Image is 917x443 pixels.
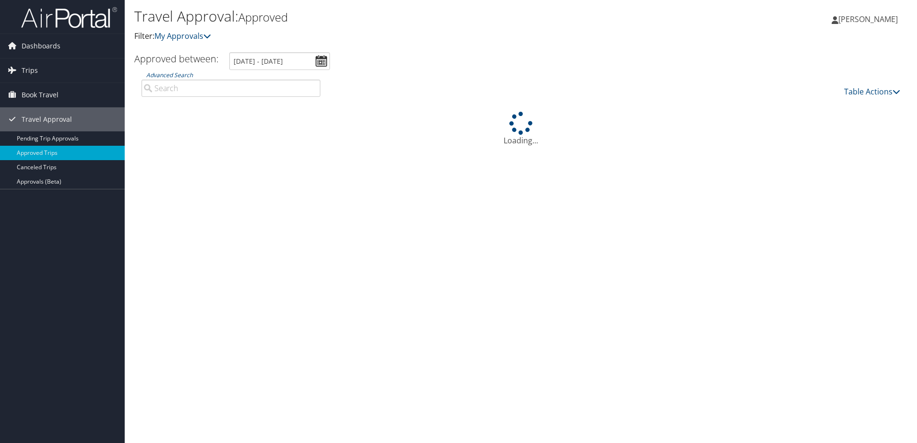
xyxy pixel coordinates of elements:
[134,6,650,26] h1: Travel Approval:
[134,52,219,65] h3: Approved between:
[844,86,900,97] a: Table Actions
[146,71,193,79] a: Advanced Search
[22,107,72,131] span: Travel Approval
[134,112,907,146] div: Loading...
[134,30,650,43] p: Filter:
[21,6,117,29] img: airportal-logo.png
[141,80,320,97] input: Advanced Search
[238,9,288,25] small: Approved
[154,31,211,41] a: My Approvals
[838,14,898,24] span: [PERSON_NAME]
[22,58,38,82] span: Trips
[229,52,330,70] input: [DATE] - [DATE]
[22,83,59,107] span: Book Travel
[22,34,60,58] span: Dashboards
[832,5,907,34] a: [PERSON_NAME]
